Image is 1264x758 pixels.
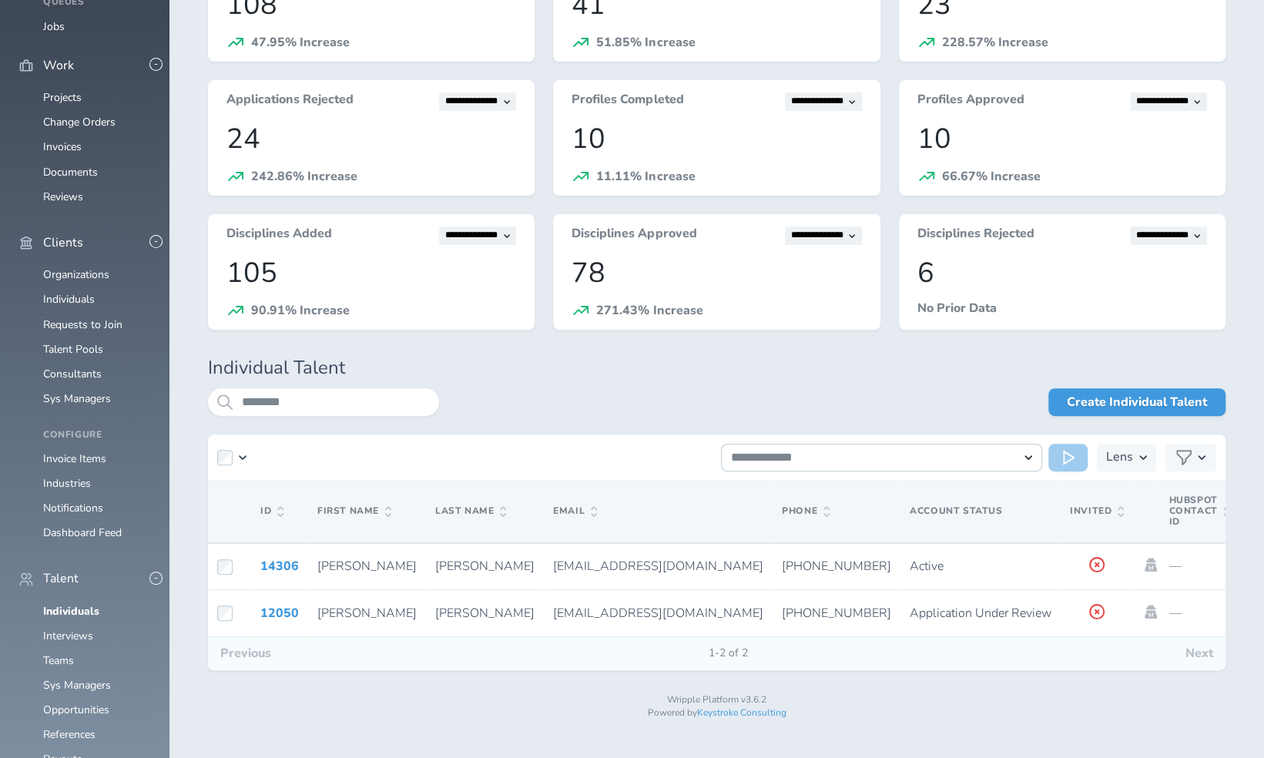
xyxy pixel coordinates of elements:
[1168,495,1229,527] span: Hubspot Contact Id
[910,605,1051,622] span: Application Under Review
[917,257,1207,289] p: 6
[43,678,111,693] a: Sys Managers
[149,58,163,71] button: -
[43,501,103,515] a: Notifications
[553,506,597,517] span: Email
[1142,558,1159,572] a: Impersonate
[43,19,65,34] a: Jobs
[697,706,786,719] a: Keystroke Consulting
[596,302,702,319] span: 271.43% Increase
[782,605,891,622] span: [PHONE_NUMBER]
[251,34,350,51] span: 47.95% Increase
[208,637,283,669] button: Previous
[596,34,695,51] span: 51.85% Increase
[260,605,299,622] a: 12050
[1142,605,1159,619] a: Impersonate
[910,505,1002,517] span: Account Status
[572,123,861,155] p: 10
[572,92,683,111] h3: Profiles Completed
[43,391,111,406] a: Sys Managers
[251,302,350,319] span: 90.91% Increase
[1048,444,1088,471] button: Run Action
[208,708,1225,719] p: Powered by
[43,629,93,643] a: Interviews
[226,257,516,289] p: 105
[917,123,1207,155] p: 10
[43,292,95,307] a: Individuals
[782,506,830,517] span: Phone
[43,367,102,381] a: Consultants
[317,558,417,575] span: [PERSON_NAME]
[696,647,760,659] span: 1-2 of 2
[43,525,122,540] a: Dashboard Feed
[910,558,944,575] span: Active
[260,558,299,575] a: 14306
[942,168,1041,185] span: 66.67% Increase
[43,476,91,491] a: Industries
[435,605,535,622] span: [PERSON_NAME]
[226,226,332,245] h3: Disciplines Added
[1168,606,1229,620] p: —
[226,123,516,155] p: 24
[1173,637,1225,669] button: Next
[1048,388,1225,416] a: Create Individual Talent
[553,558,763,575] span: [EMAIL_ADDRESS][DOMAIN_NAME]
[251,168,357,185] span: 242.86% Increase
[917,226,1034,245] h3: Disciplines Rejected
[317,605,417,622] span: [PERSON_NAME]
[43,653,74,668] a: Teams
[435,506,506,517] span: Last Name
[43,189,83,204] a: Reviews
[435,558,535,575] span: [PERSON_NAME]
[917,92,1024,111] h3: Profiles Approved
[226,92,354,111] h3: Applications Rejected
[917,300,997,317] span: No Prior Data
[553,605,763,622] span: [EMAIL_ADDRESS][DOMAIN_NAME]
[43,430,151,441] h4: Configure
[43,317,122,332] a: Requests to Join
[43,572,79,585] span: Talent
[1097,444,1156,471] button: Lens
[942,34,1048,51] span: 228.57% Increase
[43,703,109,717] a: Opportunities
[43,139,82,154] a: Invoices
[208,357,1225,379] h1: Individual Talent
[43,604,99,619] a: Individuals
[43,59,74,72] span: Work
[43,342,103,357] a: Talent Pools
[43,451,106,466] a: Invoice Items
[149,235,163,248] button: -
[43,267,109,282] a: Organizations
[782,558,891,575] span: [PHONE_NUMBER]
[43,727,96,742] a: References
[43,165,98,179] a: Documents
[43,115,116,129] a: Change Orders
[317,506,391,517] span: First Name
[1070,506,1124,517] span: Invited
[43,236,83,250] span: Clients
[208,695,1225,706] p: Wripple Platform v3.6.2
[1106,444,1133,471] h3: Lens
[43,90,82,105] a: Projects
[572,257,861,289] p: 78
[572,226,696,245] h3: Disciplines Approved
[1168,559,1229,573] p: —
[596,168,695,185] span: 11.11% Increase
[149,572,163,585] button: -
[260,506,283,517] span: ID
